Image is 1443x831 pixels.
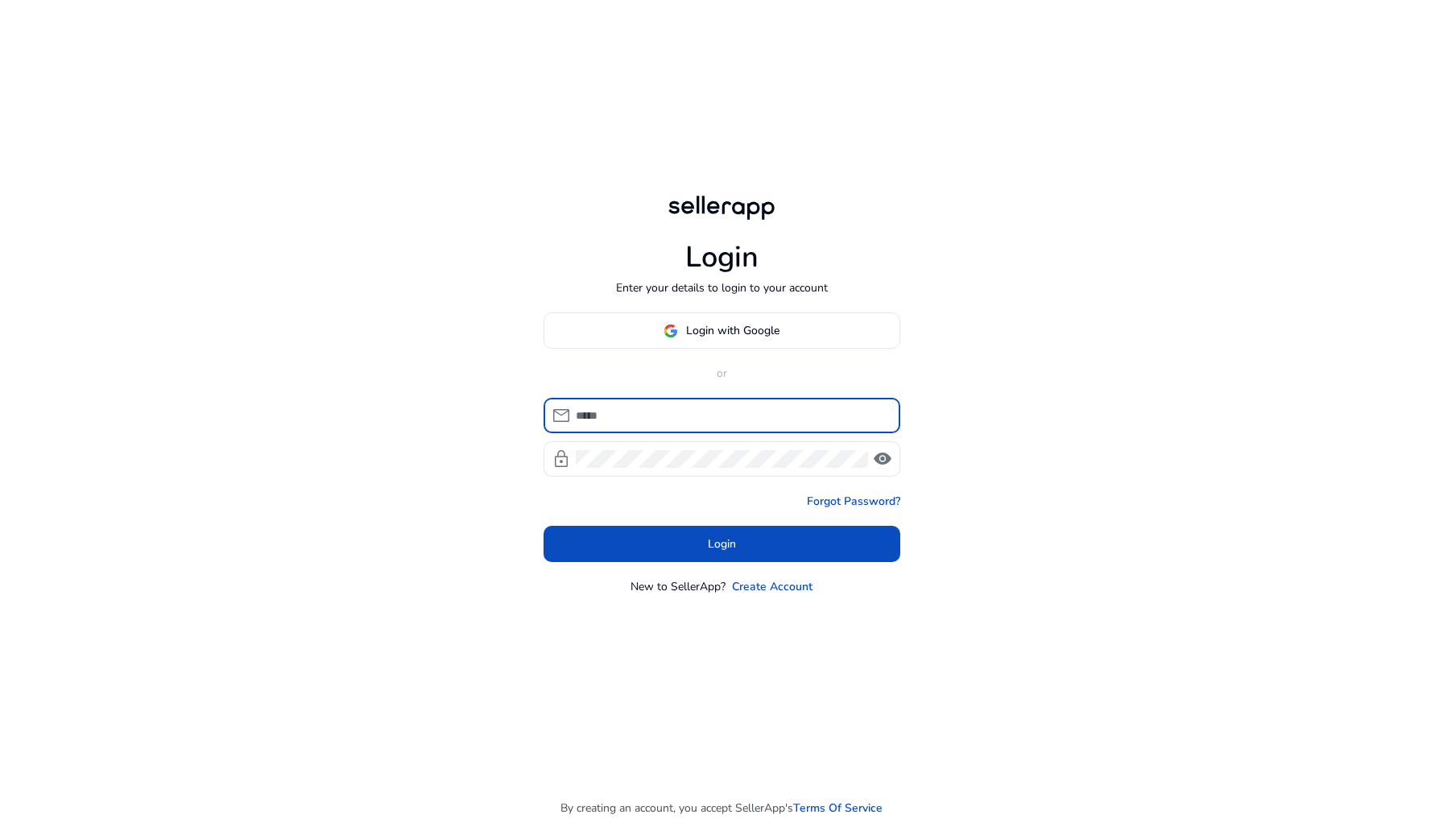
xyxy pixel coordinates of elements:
[544,312,900,349] button: Login with Google
[685,240,759,275] h1: Login
[552,449,571,469] span: lock
[544,365,900,382] p: or
[708,535,736,552] span: Login
[807,493,900,510] a: Forgot Password?
[793,800,883,817] a: Terms Of Service
[686,322,779,339] span: Login with Google
[552,406,571,425] span: mail
[732,578,812,595] a: Create Account
[616,279,828,296] p: Enter your details to login to your account
[873,449,892,469] span: visibility
[544,526,900,562] button: Login
[664,324,678,338] img: google-logo.svg
[631,578,726,595] p: New to SellerApp?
